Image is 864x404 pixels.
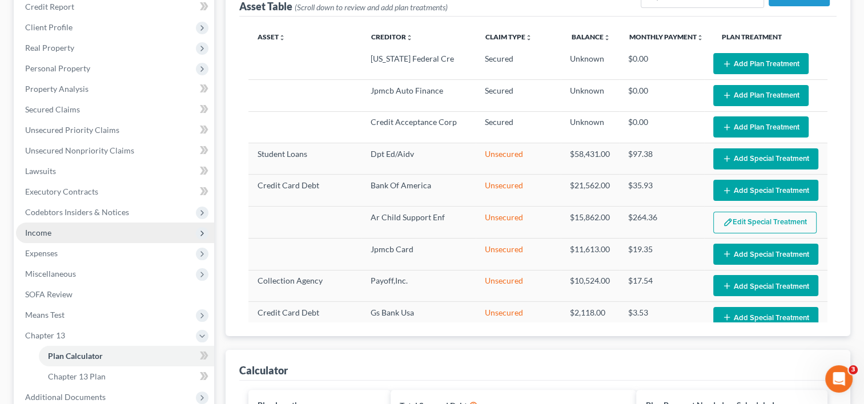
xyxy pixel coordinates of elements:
[561,302,619,333] td: $2,118.00
[476,270,561,301] td: Unsecured
[713,148,818,169] button: Add Special Treatment
[713,26,827,49] th: Plan Treatment
[25,289,73,299] span: SOFA Review
[561,239,619,270] td: $11,613.00
[619,111,704,143] td: $0.00
[561,206,619,238] td: $15,862.00
[25,207,129,217] span: Codebtors Insiders & Notices
[697,34,704,41] i: unfold_more
[16,140,214,161] a: Unsecured Nonpriority Claims
[713,85,809,106] button: Add Plan Treatment
[16,79,214,99] a: Property Analysis
[476,143,561,175] td: Unsecured
[723,217,733,227] img: edit-pencil-c1479a1de80d8dea1e2430c2f745a3c6a07e9d7aa2eeffe225670001d78357a8.svg
[25,2,74,11] span: Credit Report
[248,143,361,175] td: Student Loans
[561,111,619,143] td: Unknown
[16,284,214,305] a: SOFA Review
[25,84,89,94] span: Property Analysis
[476,175,561,206] td: Unsecured
[476,49,561,80] td: Secured
[713,212,817,233] button: Edit Special Treatment
[48,371,106,381] span: Chapter 13 Plan
[48,351,103,361] span: Plan Calculator
[16,120,214,140] a: Unsecured Priority Claims
[16,161,214,181] a: Lawsuits
[248,175,361,206] td: Credit Card Debt
[619,175,704,206] td: $35.93
[39,366,214,387] a: Chapter 13 Plan
[561,270,619,301] td: $10,524.00
[25,166,56,176] span: Lawsuits
[619,302,704,333] td: $3.53
[239,363,288,377] div: Calculator
[371,33,413,41] a: Creditorunfold_more
[713,275,818,296] button: Add Special Treatment
[713,116,809,138] button: Add Plan Treatment
[476,239,561,270] td: Unsecured
[25,187,98,196] span: Executory Contracts
[561,80,619,111] td: Unknown
[619,239,704,270] td: $19.35
[39,346,214,366] a: Plan Calculator
[361,111,476,143] td: Credit Acceptance Corp
[476,302,561,333] td: Unsecured
[361,239,476,270] td: Jpmcb Card
[572,33,610,41] a: Balanceunfold_more
[713,307,818,328] button: Add Special Treatment
[16,99,214,120] a: Secured Claims
[25,125,119,135] span: Unsecured Priority Claims
[619,49,704,80] td: $0.00
[361,175,476,206] td: Bank Of America
[619,143,704,175] td: $97.38
[561,175,619,206] td: $21,562.00
[361,206,476,238] td: Ar Child Support Enf
[25,22,73,32] span: Client Profile
[361,143,476,175] td: Dpt Ed/Aidv
[525,34,532,41] i: unfold_more
[16,181,214,202] a: Executory Contracts
[713,244,818,265] button: Add Special Treatment
[25,228,51,237] span: Income
[258,33,286,41] a: Assetunfold_more
[561,143,619,175] td: $58,431.00
[25,248,58,258] span: Expenses
[619,206,704,238] td: $264.36
[25,43,74,52] span: Real Property
[361,270,476,301] td: Payoff,Inc.
[619,80,704,111] td: $0.00
[561,49,619,80] td: Unknown
[25,104,80,114] span: Secured Claims
[629,33,704,41] a: Monthly Paymentunfold_more
[361,49,476,80] td: [US_STATE] Federal Cre
[476,206,561,238] td: Unsecured
[248,302,361,333] td: Credit Card Debt
[619,270,704,301] td: $17.54
[25,330,65,340] span: Chapter 13
[849,365,858,374] span: 3
[25,269,76,278] span: Miscellaneous
[25,63,90,73] span: Personal Property
[485,33,532,41] a: Claim Typeunfold_more
[713,180,818,201] button: Add Special Treatment
[25,310,65,320] span: Means Test
[604,34,610,41] i: unfold_more
[361,80,476,111] td: Jpmcb Auto Finance
[279,34,286,41] i: unfold_more
[361,302,476,333] td: Gs Bank Usa
[406,34,413,41] i: unfold_more
[476,111,561,143] td: Secured
[248,270,361,301] td: Collection Agency
[25,146,134,155] span: Unsecured Nonpriority Claims
[825,365,853,393] iframe: Intercom live chat
[713,53,809,74] button: Add Plan Treatment
[25,392,106,402] span: Additional Documents
[476,80,561,111] td: Secured
[295,2,448,12] span: (Scroll down to review and add plan treatments)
